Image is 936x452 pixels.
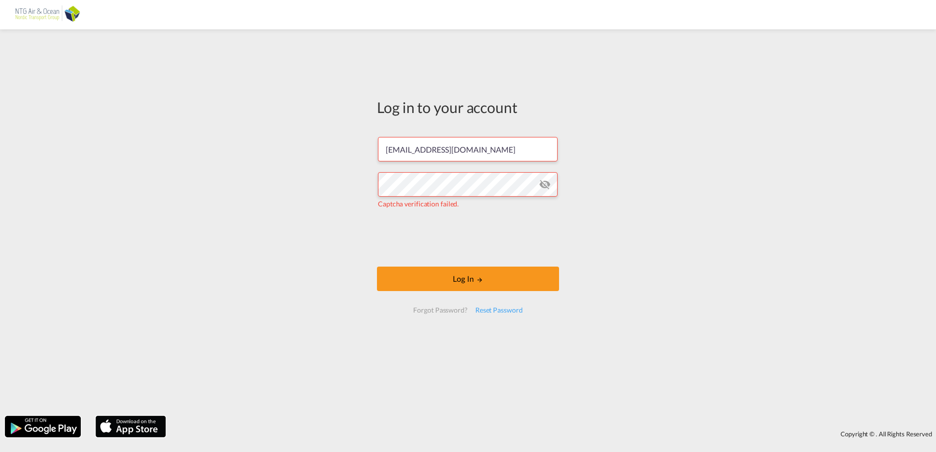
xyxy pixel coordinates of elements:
[377,97,559,117] div: Log in to your account
[378,137,558,161] input: Enter email/phone number
[4,415,82,438] img: google.png
[394,219,542,257] iframe: reCAPTCHA
[94,415,167,438] img: apple.png
[171,426,936,442] div: Copyright © . All Rights Reserved
[471,301,527,319] div: Reset Password
[378,200,459,208] span: Captcha verification failed.
[409,301,471,319] div: Forgot Password?
[377,267,559,291] button: LOGIN
[15,4,81,26] img: af31b1c0b01f11ecbc353f8e72265e29.png
[539,179,551,190] md-icon: icon-eye-off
